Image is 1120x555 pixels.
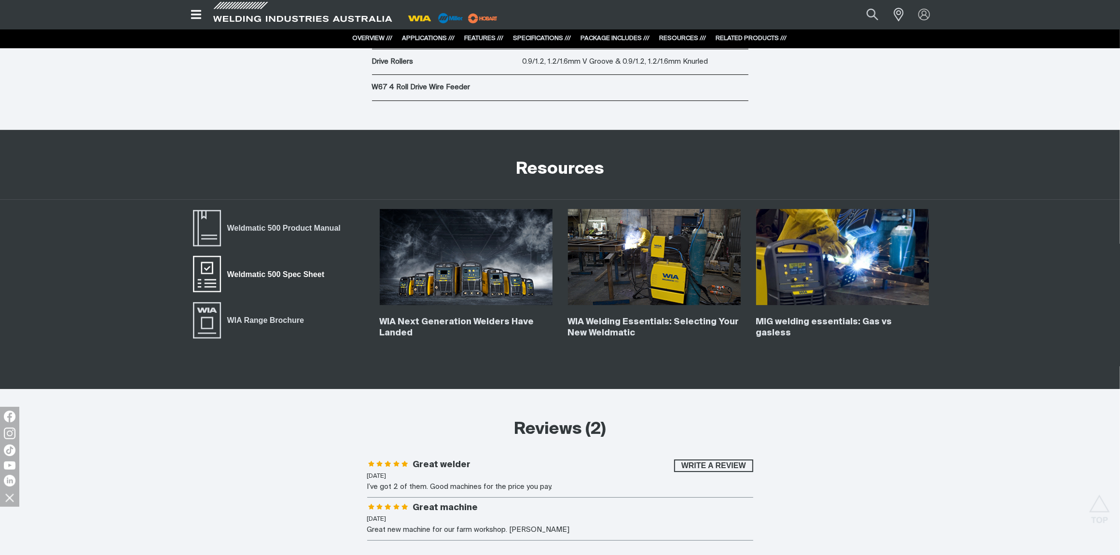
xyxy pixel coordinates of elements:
a: WIA Next Generation Welders Have Landed [380,318,534,337]
a: SPECIFICATIONS /// [513,35,571,42]
span: Rating: 5 [367,461,409,470]
span: Rating: 5 [367,504,409,513]
span: Weldmatic 500 Spec Sheet [221,268,331,280]
a: APPLICATIONS /// [402,35,455,42]
a: WIA Welding Essentials: Selecting Your New Weldmatic [568,318,739,337]
li: Great machine - 5 [367,502,753,541]
img: MIG welding essentials: Gas vs gasless [756,209,929,305]
img: WIA Next Generation Welders Have Landed [380,209,553,305]
img: miller [465,11,500,26]
h3: Great welder [413,459,471,471]
span: WIA Range Brochure [221,314,310,327]
a: RELATED PRODUCTS /// [716,35,787,42]
time: [DATE] [367,473,387,479]
img: WIA Welding Essentials: Selecting Your New Weldmatic [568,209,741,305]
img: TikTok [4,444,15,456]
input: Product name or item number... [843,4,888,26]
a: PACKAGE INCLUDES /// [581,35,650,42]
span: Write a review [675,459,752,472]
h3: Great machine [413,502,478,513]
button: Scroll to top [1089,495,1110,516]
p: 0.9/1.2, 1.2/1.6mm V Groove & 0.9/1.2, 1.2/1.6mm Knurled [523,56,748,68]
p: W67 4 Roll Drive Wire Feeder [372,82,518,93]
a: Weldmatic 500 Spec Sheet [192,255,331,293]
time: [DATE] [367,516,387,522]
a: MIG welding essentials: Gas vs gasless [756,318,892,337]
div: Great new machine for our farm workshop. [PERSON_NAME] [367,525,753,536]
h2: Resources [516,159,604,180]
button: Write a review [674,459,753,472]
img: LinkedIn [4,475,15,486]
img: hide socials [1,489,18,506]
h2: Reviews (2) [367,419,753,440]
a: RESOURCES /// [660,35,706,42]
img: YouTube [4,461,15,470]
img: Instagram [4,428,15,439]
a: OVERVIEW /// [353,35,393,42]
a: Weldmatic 500 Product Manual [192,209,347,248]
span: Weldmatic 500 Product Manual [221,222,347,235]
button: Search products [856,4,889,26]
img: Facebook [4,411,15,422]
a: WIA Range Brochure [192,301,310,339]
a: FEATURES /// [465,35,504,42]
p: Drive Rollers [372,56,518,68]
a: miller [465,14,500,22]
li: Great welder - 5 [367,459,753,498]
div: I’ve got 2 of them. Good machines for the price you pay. [367,482,753,493]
